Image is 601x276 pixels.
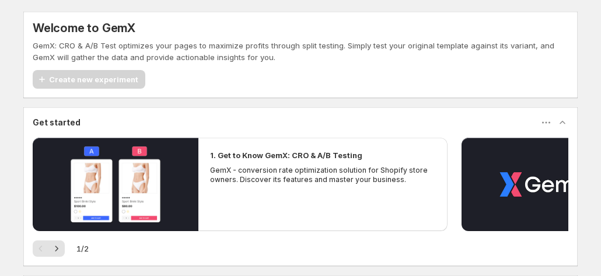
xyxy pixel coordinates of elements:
[76,243,89,254] span: 1 / 2
[33,40,568,63] p: GemX: CRO & A/B Test optimizes your pages to maximize profits through split testing. Simply test ...
[210,166,435,184] p: GemX - conversion rate optimization solution for Shopify store owners. Discover its features and ...
[33,117,81,128] h3: Get started
[33,21,568,35] h5: Welcome to GemX
[210,149,362,161] h2: 1. Get to Know GemX: CRO & A/B Testing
